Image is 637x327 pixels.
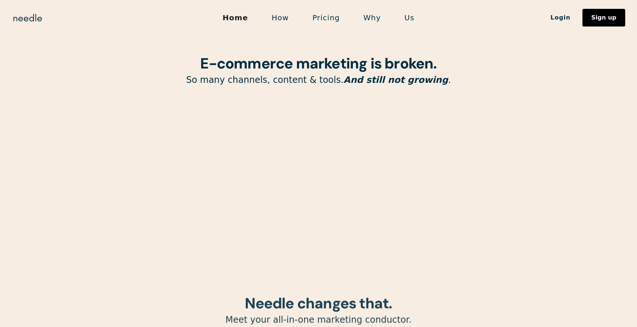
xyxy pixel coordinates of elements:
[200,54,436,73] strong: E-commerce marketing is broken.
[582,9,625,27] a: Sign up
[539,11,582,24] a: Login
[130,314,507,326] p: Meet your all-in-one marketing conductor.
[260,10,301,25] a: How
[211,10,260,25] a: Home
[344,75,448,85] em: And still not growing
[245,294,392,313] strong: Needle changes that.
[300,10,351,25] a: Pricing
[130,74,507,86] p: So many channels, content & tools. .
[591,15,616,21] div: Sign up
[393,10,426,25] a: Us
[352,10,393,25] a: Why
